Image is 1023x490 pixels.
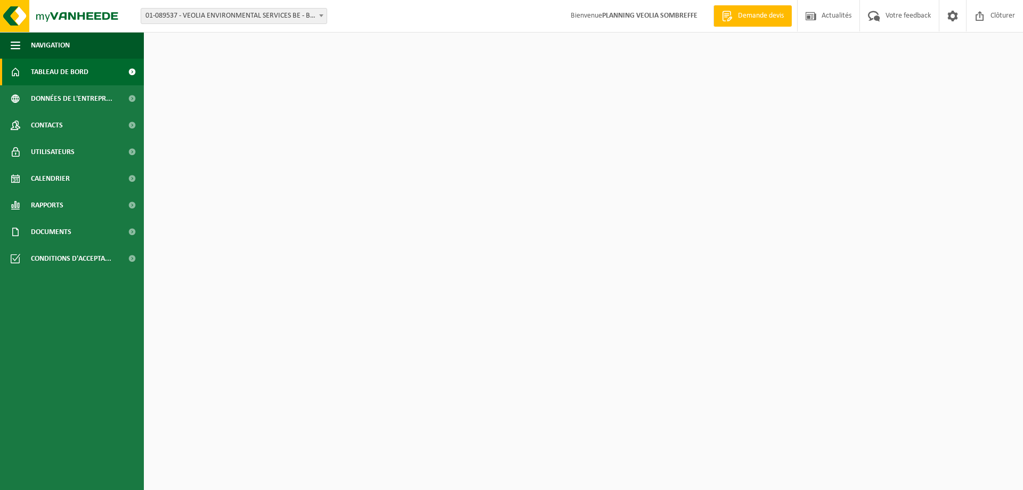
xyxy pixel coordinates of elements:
span: Tableau de bord [31,59,88,85]
span: Conditions d'accepta... [31,245,111,272]
a: Demande devis [713,5,792,27]
span: Calendrier [31,165,70,192]
span: Documents [31,219,71,245]
span: 01-089537 - VEOLIA ENVIRONMENTAL SERVICES BE - BEERSE [141,9,327,23]
span: Rapports [31,192,63,219]
span: Demande devis [735,11,786,21]
span: Contacts [31,112,63,139]
span: Navigation [31,32,70,59]
span: Données de l'entrepr... [31,85,112,112]
span: Utilisateurs [31,139,75,165]
span: 01-089537 - VEOLIA ENVIRONMENTAL SERVICES BE - BEERSE [141,8,327,24]
strong: PLANNING VEOLIA SOMBREFFE [602,12,697,20]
